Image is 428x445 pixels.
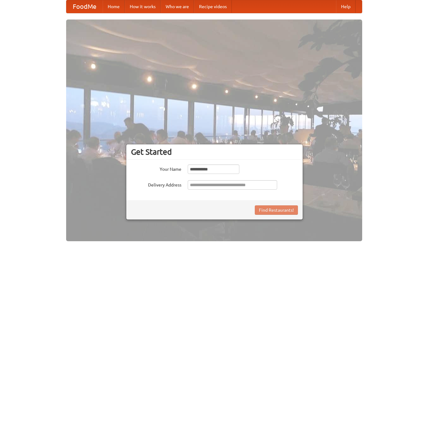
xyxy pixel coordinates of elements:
[255,205,298,215] button: Find Restaurants!
[131,164,181,172] label: Your Name
[161,0,194,13] a: Who we are
[131,147,298,157] h3: Get Started
[336,0,356,13] a: Help
[66,0,103,13] a: FoodMe
[194,0,232,13] a: Recipe videos
[131,180,181,188] label: Delivery Address
[103,0,125,13] a: Home
[125,0,161,13] a: How it works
